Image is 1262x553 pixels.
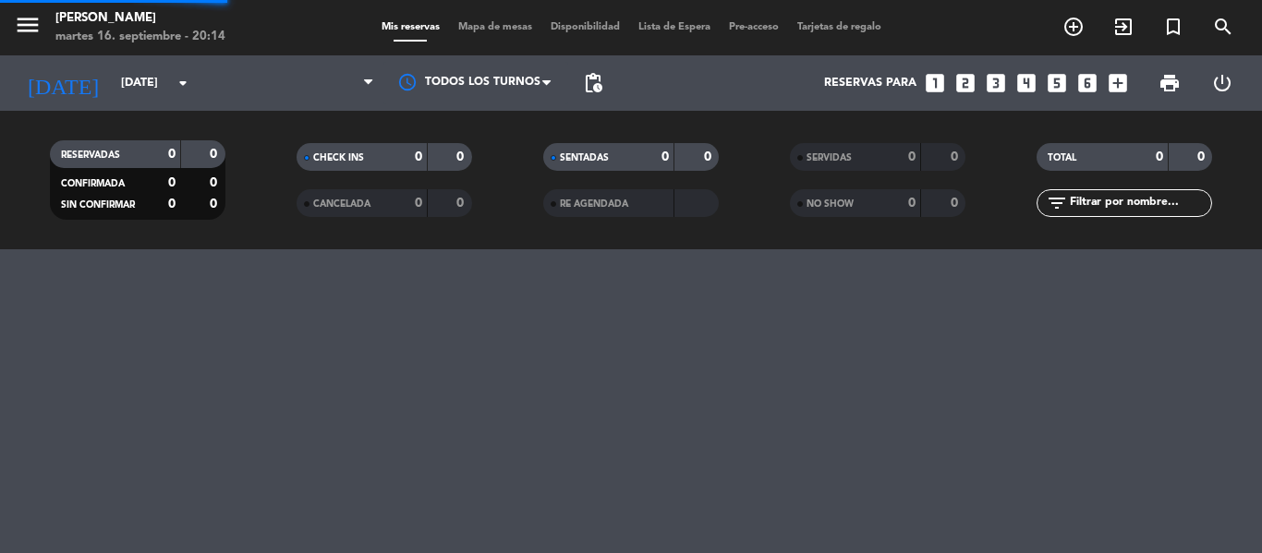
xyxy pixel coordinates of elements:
[168,148,176,161] strong: 0
[629,22,720,32] span: Lista de Espera
[1212,16,1234,38] i: search
[953,71,977,95] i: looks_two
[582,72,604,94] span: pending_actions
[1156,150,1163,163] strong: 0
[55,9,225,28] div: [PERSON_NAME]
[1048,153,1076,162] span: TOTAL
[61,150,120,160] span: RESERVADAS
[14,63,112,103] i: [DATE]
[1046,192,1068,214] i: filter_list
[168,198,176,210] strong: 0
[456,197,467,210] strong: 0
[541,22,629,32] span: Disponibilidad
[951,197,962,210] strong: 0
[210,198,221,210] strong: 0
[704,150,715,163] strong: 0
[720,22,788,32] span: Pre-acceso
[1195,55,1248,111] div: LOG OUT
[415,197,422,210] strong: 0
[560,199,628,209] span: RE AGENDADA
[1062,16,1085,38] i: add_circle_outline
[908,150,916,163] strong: 0
[661,150,669,163] strong: 0
[984,71,1008,95] i: looks_3
[313,199,370,209] span: CANCELADA
[1106,71,1130,95] i: add_box
[449,22,541,32] span: Mapa de mesas
[210,148,221,161] strong: 0
[14,11,42,39] i: menu
[923,71,947,95] i: looks_one
[1014,71,1038,95] i: looks_4
[1162,16,1184,38] i: turned_in_not
[456,150,467,163] strong: 0
[807,153,852,162] span: SERVIDAS
[560,153,609,162] span: SENTADAS
[172,72,194,94] i: arrow_drop_down
[807,199,854,209] span: NO SHOW
[372,22,449,32] span: Mis reservas
[415,150,422,163] strong: 0
[61,200,135,210] span: SIN CONFIRMAR
[61,179,125,188] span: CONFIRMADA
[951,150,962,163] strong: 0
[1045,71,1069,95] i: looks_5
[1159,72,1181,94] span: print
[313,153,364,162] span: CHECK INS
[168,176,176,189] strong: 0
[1211,72,1233,94] i: power_settings_new
[14,11,42,45] button: menu
[1197,150,1208,163] strong: 0
[788,22,891,32] span: Tarjetas de regalo
[1075,71,1099,95] i: looks_6
[824,77,916,90] span: Reservas para
[210,176,221,189] strong: 0
[55,28,225,46] div: martes 16. septiembre - 20:14
[1068,193,1211,213] input: Filtrar por nombre...
[1112,16,1135,38] i: exit_to_app
[908,197,916,210] strong: 0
